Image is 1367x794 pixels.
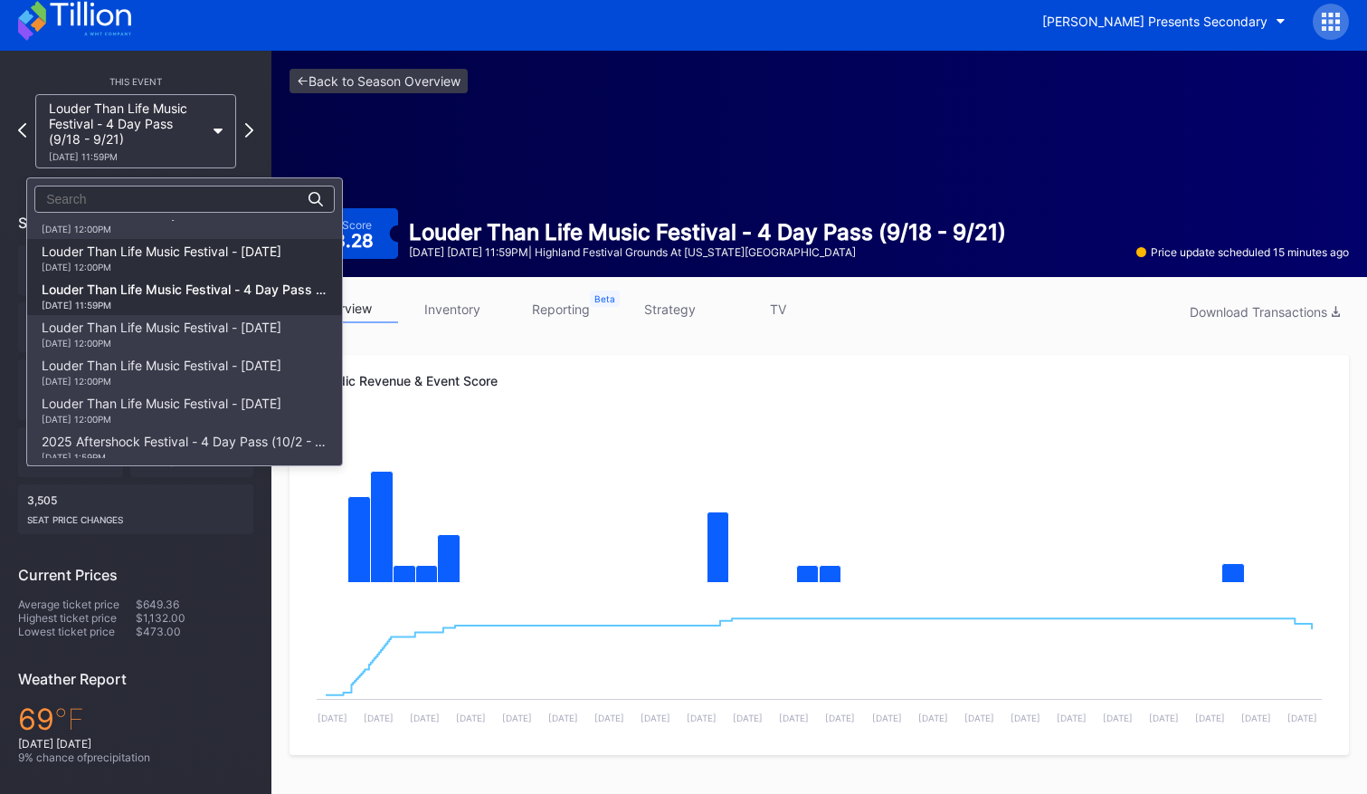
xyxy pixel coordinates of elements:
div: [DATE] 1:59PM [42,452,328,463]
div: Louder Than Life Music Festival - 4 Day Pass (9/18 - 9/21) [42,282,328,311]
div: 2025 Aftershock Festival - 4 Day Pass (10/2 - 10/5) (Blink 182, Deftones, Korn, Bring Me The Hori... [42,434,328,463]
div: Louder Than Life Music Festival - [DATE] [42,358,281,387]
div: [DATE] 12:00PM [42,262,281,273]
input: Search [46,192,204,206]
div: Louder Than Life Music Festival - [DATE] [42,320,281,349]
div: [DATE] 12:00PM [42,224,328,234]
div: [DATE] 12:00PM [42,338,281,349]
div: [DATE] 12:00PM [42,414,281,425]
div: Louder Than Life Music Festival - [DATE] [42,244,281,273]
div: Louder Than Life Music Festival - [DATE] [42,396,281,425]
div: 2025 Bourbon and Beyond Festival - [DATE] ([PERSON_NAME], Goo Goo Dolls, [PERSON_NAME]) [42,206,328,234]
div: [DATE] 11:59PM [42,300,328,311]
div: [DATE] 12:00PM [42,376,281,387]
